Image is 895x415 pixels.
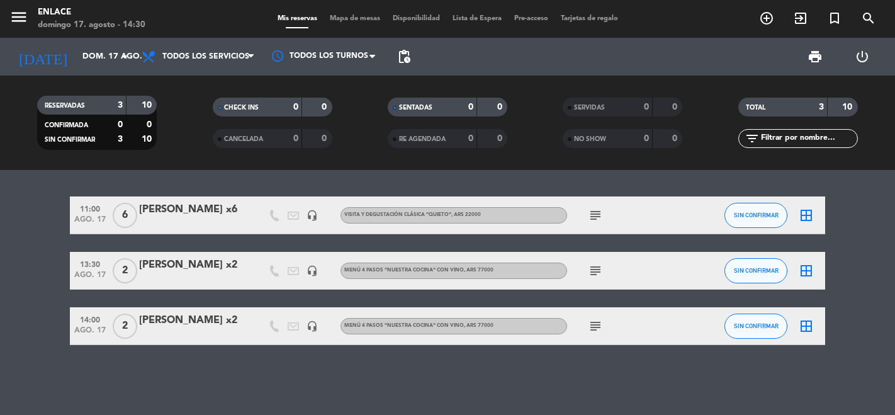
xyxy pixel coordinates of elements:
[113,203,137,228] span: 6
[793,11,808,26] i: exit_to_app
[324,15,386,22] span: Mapa de mesas
[139,312,246,329] div: [PERSON_NAME] x2
[799,319,814,334] i: border_all
[497,134,505,143] strong: 0
[322,103,329,111] strong: 0
[38,19,145,31] div: domingo 17. agosto - 14:30
[9,43,76,71] i: [DATE]
[827,11,842,26] i: turned_in_not
[588,319,603,334] i: subject
[162,52,249,61] span: Todos los servicios
[734,212,779,219] span: SIN CONFIRMAR
[672,134,680,143] strong: 0
[819,103,824,111] strong: 3
[74,201,106,215] span: 11:00
[74,312,106,326] span: 14:00
[842,103,855,111] strong: 10
[45,122,88,128] span: CONFIRMADA
[139,202,246,218] div: [PERSON_NAME] x6
[118,120,123,129] strong: 0
[224,105,259,111] span: CHECK INS
[118,101,123,110] strong: 3
[293,103,298,111] strong: 0
[224,136,263,142] span: CANCELADA
[9,8,28,31] button: menu
[307,210,318,221] i: headset_mic
[644,103,649,111] strong: 0
[344,268,493,273] span: Menú 4 pasos "NUESTRA COCINA" con vino
[799,263,814,278] i: border_all
[464,268,493,273] span: , ARS 77000
[734,267,779,274] span: SIN CONFIRMAR
[588,263,603,278] i: subject
[74,256,106,271] span: 13:30
[113,314,137,339] span: 2
[399,105,432,111] span: SENTADAS
[147,120,154,129] strong: 0
[446,15,508,22] span: Lista de Espera
[554,15,624,22] span: Tarjetas de regalo
[724,314,787,339] button: SIN CONFIRMAR
[399,136,446,142] span: RE AGENDADA
[142,135,154,144] strong: 10
[574,136,606,142] span: NO SHOW
[113,258,137,283] span: 2
[74,271,106,285] span: ago. 17
[271,15,324,22] span: Mis reservas
[397,49,412,64] span: pending_actions
[760,132,857,145] input: Filtrar por nombre...
[307,265,318,276] i: headset_mic
[799,208,814,223] i: border_all
[118,135,123,144] strong: 3
[855,49,870,64] i: power_settings_new
[759,11,774,26] i: add_circle_outline
[9,8,28,26] i: menu
[672,103,680,111] strong: 0
[861,11,876,26] i: search
[808,49,823,64] span: print
[74,215,106,230] span: ago. 17
[74,326,106,341] span: ago. 17
[293,134,298,143] strong: 0
[468,134,473,143] strong: 0
[307,321,318,332] i: headset_mic
[724,258,787,283] button: SIN CONFIRMAR
[588,208,603,223] i: subject
[38,6,145,19] div: Enlace
[724,203,787,228] button: SIN CONFIRMAR
[497,103,505,111] strong: 0
[468,103,473,111] strong: 0
[344,323,493,328] span: Menú 4 pasos "NUESTRA COCINA" con vino
[386,15,446,22] span: Disponibilidad
[45,137,95,143] span: SIN CONFIRMAR
[45,103,85,109] span: RESERVADAS
[574,105,605,111] span: SERVIDAS
[508,15,554,22] span: Pre-acceso
[139,257,246,273] div: [PERSON_NAME] x2
[734,322,779,329] span: SIN CONFIRMAR
[644,134,649,143] strong: 0
[344,212,481,217] span: Visita y degustación Clásica "Quieto"
[117,49,132,64] i: arrow_drop_down
[839,38,886,76] div: LOG OUT
[746,105,765,111] span: TOTAL
[451,212,481,217] span: , ARS 22000
[322,134,329,143] strong: 0
[464,323,493,328] span: , ARS 77000
[142,101,154,110] strong: 10
[745,131,760,146] i: filter_list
